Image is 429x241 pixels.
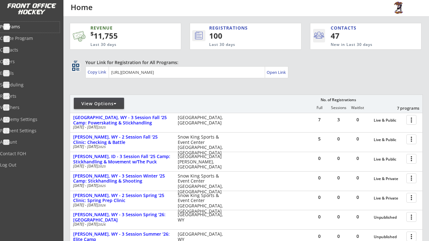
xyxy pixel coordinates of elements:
div: [DATE] - [DATE] [73,125,169,129]
button: more_vert [406,154,416,164]
button: more_vert [406,115,416,125]
div: [GEOGRAPHIC_DATA], WY - 3 Session Fall '25 Camp: Powerskating & Stickhandling [73,115,171,126]
div: 0 [310,156,329,161]
div: [DATE] - [DATE] [73,184,169,188]
div: [GEOGRAPHIC_DATA], WY [178,212,227,223]
button: more_vert [406,193,416,203]
div: Snow King Sports & Event Center [GEOGRAPHIC_DATA], [GEOGRAPHIC_DATA] [178,134,227,156]
div: [PERSON_NAME], WY - 2 Session Spring '25 Clinic: Spring Prep Clinic [73,193,171,204]
div: Your Link for Registration for All Programs: [85,59,403,66]
div: Live & Public [374,157,403,162]
div: [GEOGRAPHIC_DATA], [GEOGRAPHIC_DATA] [178,115,227,126]
div: 0 [348,137,367,141]
div: 0 [348,234,367,238]
div: [DATE] - [DATE] [73,164,169,168]
em: 2025 [98,145,106,149]
div: 0 [348,156,367,161]
div: Live & Public [374,138,403,142]
div: 0 [310,215,329,219]
div: Live & Private [374,196,403,200]
div: Snow King Sports & Event Center [GEOGRAPHIC_DATA], [GEOGRAPHIC_DATA] [178,173,227,194]
div: 0 [329,156,348,161]
button: qr_code [71,63,80,72]
div: Last 30 days [209,42,275,47]
div: 0 [348,215,367,219]
div: [PERSON_NAME], WY - 3 Session Spring '26: [GEOGRAPHIC_DATA] [73,212,171,223]
div: 0 [348,118,367,122]
div: Waitlist [348,106,367,110]
div: [DATE] - [DATE] [73,222,169,226]
div: Copy Link [88,69,107,75]
div: 3 [329,118,348,122]
div: View Options [74,101,124,107]
div: REVENUE [90,25,153,31]
em: 2025 [98,164,106,168]
div: 0 [329,137,348,141]
div: [PERSON_NAME], ID - 3 Session Fall '25 Camp: Stickhandling & Movement w/The Puck [73,154,171,165]
div: Full [310,106,329,110]
div: Live & Private [374,177,403,181]
div: 100 [209,30,280,41]
div: 0 [329,215,348,219]
div: CONTACTS [331,25,359,31]
div: Sessions [329,106,348,110]
div: [PERSON_NAME], WY - 3 Session Winter '25 Camp: Stickhandling & Shooting [73,173,171,184]
div: Snow King Sports & Event Center [GEOGRAPHIC_DATA], [GEOGRAPHIC_DATA] [178,193,227,214]
sup: $ [90,30,94,37]
div: 7 programs [387,105,419,111]
div: 0 [310,176,329,180]
button: more_vert [406,134,416,144]
div: [PERSON_NAME], WY - 2 Session Fall '25 Clinic: Checking & Battle [73,134,171,145]
div: Unpublished [374,235,403,239]
div: [GEOGRAPHIC_DATA] [PERSON_NAME], [GEOGRAPHIC_DATA] [178,154,227,170]
div: Live & Public [374,118,403,123]
div: 11,755 [90,30,161,41]
div: 0 [329,195,348,200]
button: more_vert [406,173,416,183]
div: 0 [310,234,329,238]
em: 2026 [98,203,106,207]
div: 0 [310,195,329,200]
div: 7 [310,118,329,122]
div: 5 [310,137,329,141]
div: 0 [348,195,367,200]
div: Open Link [267,70,286,75]
div: 0 [329,234,348,238]
div: REGISTRATIONS [209,25,274,31]
div: Unpublished [374,215,403,220]
div: 0 [329,176,348,180]
em: 2026 [98,222,106,227]
button: more_vert [406,212,416,222]
div: [DATE] - [DATE] [73,145,169,149]
div: Last 30 days [90,42,153,47]
div: New in Last 30 days [331,42,392,47]
div: 47 [331,30,369,41]
div: qr [72,59,79,63]
div: 0 [348,176,367,180]
em: 2025 [98,125,106,129]
a: Open Link [267,68,286,77]
em: 2025 [98,183,106,188]
div: No. of Registrations [319,98,358,102]
div: [DATE] - [DATE] [73,203,169,207]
